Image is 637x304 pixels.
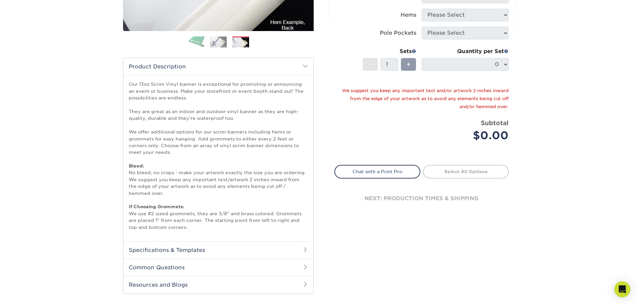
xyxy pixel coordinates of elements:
div: next: production times & shipping [334,179,509,219]
a: Chat with a Print Pro [334,165,420,178]
img: Banners 03 [232,37,249,48]
div: Open Intercom Messenger [614,281,630,297]
strong: Bleed: [129,163,144,169]
div: Hems [401,11,416,19]
img: Banners 02 [210,36,227,47]
h2: Common Questions [123,259,313,276]
p: Our 13oz Scrim Vinyl banner is exceptional for promoting or announcing an event or business. Make... [129,81,308,231]
a: Select All Options [423,165,509,178]
div: Sets [363,47,416,55]
div: Pole Pockets [380,29,416,37]
span: + [406,59,411,69]
small: We suggest you keep any important text and/or artwork 2 inches inward from the edge of your artwo... [342,88,509,109]
h2: Resources and Blogs [123,276,313,293]
div: Quantity per Set [422,47,509,55]
strong: Subtotal [481,119,509,126]
iframe: Google Customer Reviews [2,284,57,302]
strong: If Choosing Grommets: [129,204,184,209]
img: Banners 01 [188,36,204,48]
span: - [369,59,372,69]
div: $0.00 [427,127,509,143]
h2: Product Description [123,58,313,75]
h2: Specifications & Templates [123,241,313,259]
